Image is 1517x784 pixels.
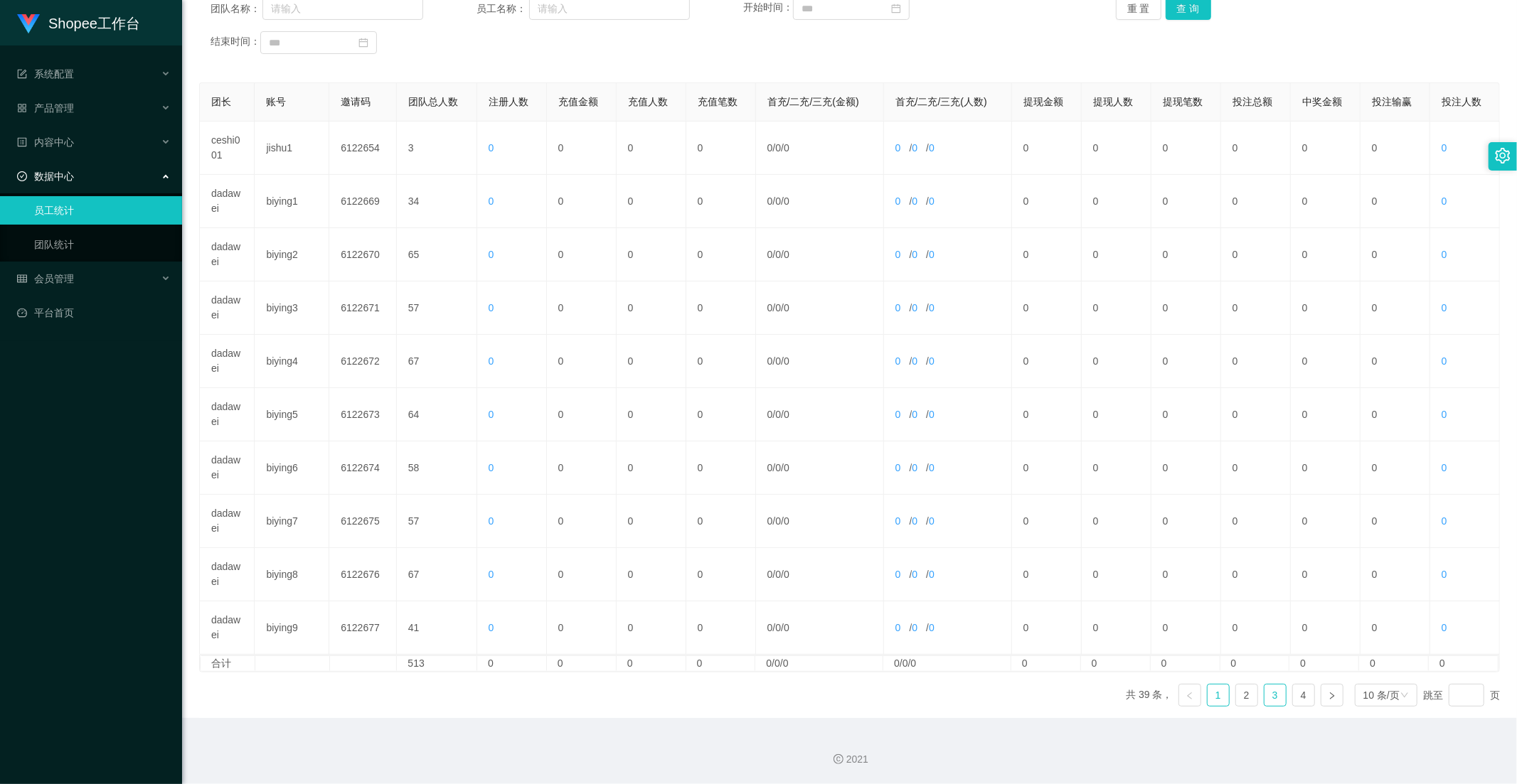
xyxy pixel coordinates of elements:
[329,441,397,495] td: 6122674
[200,335,255,388] td: dadawei
[1264,684,1287,707] li: 3
[686,548,756,601] td: 0
[756,388,884,441] td: / /
[329,281,397,335] td: 6122671
[1012,335,1082,388] td: 0
[1302,96,1342,107] span: 中奖金额
[1207,684,1230,707] li: 1
[775,409,781,420] span: 0
[200,122,255,175] td: ceshi001
[547,656,617,671] td: 0
[358,38,368,48] i: 图标: calendar
[1361,228,1430,281] td: 0
[912,302,917,313] span: 0
[912,142,917,154] span: 0
[686,335,756,388] td: 0
[200,441,255,495] td: dadawei
[784,249,789,260] span: 0
[200,495,255,548] td: dadawei
[756,281,884,335] td: / /
[617,228,686,281] td: 0
[1082,441,1151,495] td: 0
[884,228,1012,281] td: / /
[1186,692,1194,700] i: 图标: left
[200,175,255,228] td: dadawei
[211,1,262,16] span: 团队名称：
[1291,335,1361,388] td: 0
[1151,175,1221,228] td: 0
[784,142,789,154] span: 0
[1361,175,1430,228] td: 0
[1151,281,1221,335] td: 0
[628,96,668,107] span: 充值人数
[895,515,901,527] span: 0
[775,515,781,527] span: 0
[884,281,1012,335] td: / /
[547,601,617,655] td: 0
[755,656,883,671] td: 0/0/0
[17,69,27,79] i: 图标: form
[756,441,884,495] td: / /
[895,96,987,107] span: 首充/二充/三充(人数)
[767,355,773,367] span: 0
[1361,495,1430,548] td: 0
[912,569,917,580] span: 0
[211,96,231,107] span: 团长
[255,495,329,548] td: biying7
[17,68,74,80] span: 系统配置
[617,388,686,441] td: 0
[1291,388,1361,441] td: 0
[489,515,494,527] span: 0
[397,495,477,548] td: 57
[1151,122,1221,175] td: 0
[686,175,756,228] td: 0
[698,96,738,107] span: 充值笔数
[1082,281,1151,335] td: 0
[775,302,781,313] span: 0
[329,122,397,175] td: 6122654
[1442,355,1447,367] span: 0
[784,195,789,207] span: 0
[1082,335,1151,388] td: 0
[255,388,329,441] td: biying5
[1082,388,1151,441] td: 0
[1291,122,1361,175] td: 0
[895,409,901,420] span: 0
[1221,335,1291,388] td: 0
[775,142,781,154] span: 0
[1291,281,1361,335] td: 0
[1291,228,1361,281] td: 0
[1235,684,1258,707] li: 2
[1361,601,1430,655] td: 0
[912,515,917,527] span: 0
[1291,441,1361,495] td: 0
[756,175,884,228] td: / /
[1233,96,1272,107] span: 投注总额
[1082,228,1151,281] td: 0
[1012,281,1082,335] td: 0
[912,622,917,633] span: 0
[912,195,917,207] span: 0
[617,495,686,548] td: 0
[767,462,773,473] span: 0
[1151,548,1221,601] td: 0
[397,441,477,495] td: 58
[784,462,789,473] span: 0
[1221,122,1291,175] td: 0
[1400,691,1409,701] i: 图标: down
[547,281,617,335] td: 0
[1442,462,1447,473] span: 0
[617,122,686,175] td: 0
[895,249,901,260] span: 0
[929,249,935,260] span: 0
[397,228,477,281] td: 65
[17,102,74,114] span: 产品管理
[929,355,935,367] span: 0
[1023,96,1063,107] span: 提现金额
[784,515,789,527] span: 0
[1361,335,1430,388] td: 0
[329,335,397,388] td: 6122672
[1372,96,1412,107] span: 投注输赢
[329,388,397,441] td: 6122673
[547,388,617,441] td: 0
